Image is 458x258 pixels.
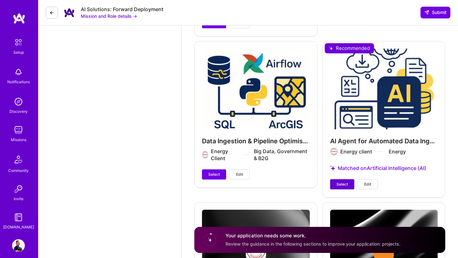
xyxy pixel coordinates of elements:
[12,36,25,49] img: setup
[357,179,378,189] button: Edit
[424,10,429,15] i: icon SendLight
[12,183,25,195] img: Invite
[424,9,447,16] span: Submit
[10,239,26,252] a: User Avatar
[13,49,24,56] div: Setup
[364,181,371,187] span: Edit
[226,233,400,239] h4: Your application needs some work.
[337,181,348,187] span: Select
[63,6,76,19] img: Company Logo
[420,7,450,18] button: Submit
[12,239,25,252] img: User Avatar
[49,10,54,15] i: icon LeftArrowDark
[236,172,243,177] span: Edit
[11,136,26,143] div: Missions
[226,241,400,247] span: Review the guidance in the following sections to improve your application: projects.
[81,6,163,13] div: AI Solutions: Forward Deployment
[11,152,26,167] img: Community
[208,172,220,177] span: Select
[229,169,250,180] button: Edit
[8,167,29,174] div: Community
[3,224,34,230] div: [DOMAIN_NAME]
[12,211,25,224] img: guide book
[12,95,25,108] img: discovery
[14,195,24,202] div: Invite
[202,169,226,180] button: Select
[7,78,30,85] div: Notifications
[10,108,28,115] div: Discovery
[13,13,25,24] img: logo
[81,13,137,19] button: Mission and Role details →
[330,179,354,189] button: Select
[12,66,25,78] img: bell
[12,124,25,136] img: teamwork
